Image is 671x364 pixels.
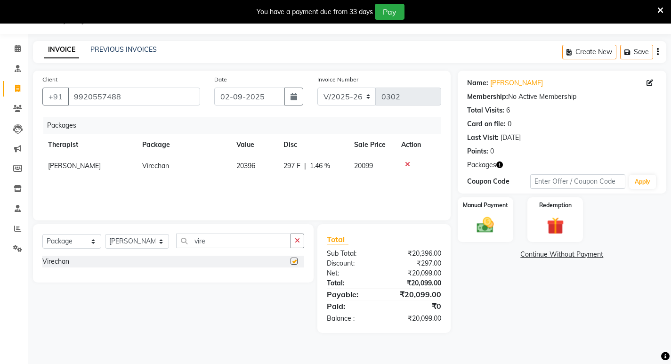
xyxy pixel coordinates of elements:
[384,278,448,288] div: ₹20,099.00
[43,117,448,134] div: Packages
[327,235,348,244] span: Total
[283,161,300,171] span: 297 F
[490,78,543,88] a: [PERSON_NAME]
[501,133,521,143] div: [DATE]
[231,134,278,155] th: Value
[317,75,358,84] label: Invoice Number
[384,259,448,268] div: ₹297.00
[176,234,291,248] input: Search
[320,278,384,288] div: Total:
[320,249,384,259] div: Sub Total:
[460,250,664,259] a: Continue Without Payment
[304,161,306,171] span: |
[320,259,384,268] div: Discount:
[490,146,494,156] div: 0
[320,268,384,278] div: Net:
[214,75,227,84] label: Date
[320,314,384,324] div: Balance :
[620,45,653,59] button: Save
[542,215,569,236] img: _gift.svg
[539,201,572,210] label: Redemption
[278,134,348,155] th: Disc
[236,162,255,170] span: 20396
[137,134,231,155] th: Package
[354,162,373,170] span: 20099
[467,78,488,88] div: Name:
[384,300,448,312] div: ₹0
[384,314,448,324] div: ₹20,099.00
[375,4,404,20] button: Pay
[142,162,169,170] span: Virechan
[530,174,625,189] input: Enter Offer / Coupon Code
[463,201,508,210] label: Manual Payment
[90,45,157,54] a: PREVIOUS INVOICES
[44,41,79,58] a: INVOICE
[467,177,530,186] div: Coupon Code
[467,92,657,102] div: No Active Membership
[48,162,101,170] span: [PERSON_NAME]
[471,215,499,235] img: _cash.svg
[348,134,396,155] th: Sale Price
[396,134,441,155] th: Action
[42,88,69,105] button: +91
[384,249,448,259] div: ₹20,396.00
[310,161,330,171] span: 1.46 %
[68,88,200,105] input: Search by Name/Mobile/Email/Code
[629,175,656,189] button: Apply
[506,105,510,115] div: 6
[467,133,499,143] div: Last Visit:
[42,134,137,155] th: Therapist
[257,7,373,17] div: You have a payment due from 33 days
[384,268,448,278] div: ₹20,099.00
[320,289,384,300] div: Payable:
[42,75,57,84] label: Client
[467,160,496,170] span: Packages
[467,105,504,115] div: Total Visits:
[384,289,448,300] div: ₹20,099.00
[562,45,616,59] button: Create New
[467,146,488,156] div: Points:
[508,119,511,129] div: 0
[467,92,508,102] div: Membership:
[42,257,69,267] div: Virechan
[467,119,506,129] div: Card on file:
[320,300,384,312] div: Paid:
